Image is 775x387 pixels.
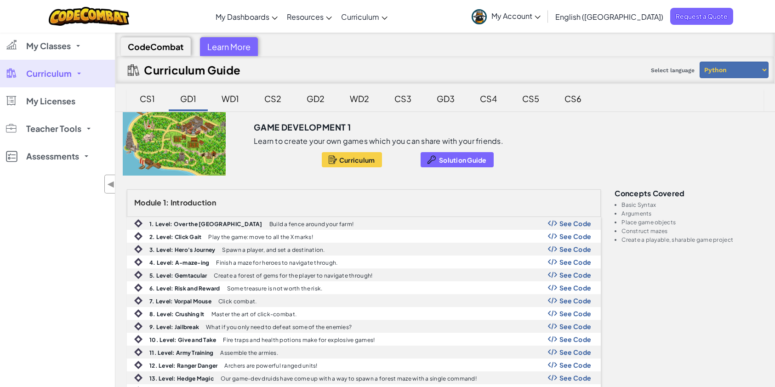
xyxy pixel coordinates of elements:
p: Some treasure is not worth the risk. [227,285,323,291]
span: Curriculum [339,156,375,164]
p: Archers are powerful ranged units! [224,363,317,369]
li: Place game objects [621,219,764,225]
a: 2. Level: Click Gait Play the game: move to all the X marks! Show Code Logo See Code [127,230,601,243]
span: See Code [559,374,592,381]
img: IconIntro.svg [134,245,142,253]
img: Show Code Logo [548,362,557,368]
b: 11. Level: Army Training [149,349,213,356]
img: Show Code Logo [548,310,557,317]
span: English ([GEOGRAPHIC_DATA]) [555,12,663,22]
img: IconIntro.svg [134,361,142,369]
h3: Game Development 1 [254,120,351,134]
span: My Classes [26,42,71,50]
span: Teacher Tools [26,125,81,133]
img: IconIntro.svg [134,296,142,305]
b: 4. Level: A-maze-ing [149,259,209,266]
p: Learn to create your own games which you can share with your friends. [254,137,503,146]
span: Curriculum [26,69,72,78]
a: English ([GEOGRAPHIC_DATA]) [551,4,668,29]
span: Module [134,198,162,207]
img: IconIntro.svg [134,348,142,356]
span: Solution Guide [439,156,487,164]
div: GD1 [171,88,205,109]
span: My Account [491,11,541,21]
div: GD2 [297,88,334,109]
span: See Code [559,361,592,369]
b: 10. Level: Give and Take [149,336,216,343]
b: 8. Level: Crushing It [149,311,205,318]
img: IconIntro.svg [134,271,142,279]
span: My Licenses [26,97,75,105]
a: 6. Level: Risk and Reward Some treasure is not worth the risk. Show Code Logo See Code [127,281,601,294]
span: See Code [559,336,592,343]
a: Request a Quote [670,8,733,25]
p: Our game-dev druids have come up with a way to spawn a forest maze with a single command! [221,376,477,381]
span: ◀ [107,177,115,191]
img: Show Code Logo [548,336,557,342]
span: See Code [559,271,592,279]
img: IconIntro.svg [134,219,142,228]
img: IconIntro.svg [134,322,142,330]
span: See Code [559,297,592,304]
img: CodeCombat logo [49,7,129,26]
p: Spawn a player, and set a destination. [222,247,325,253]
div: CS1 [131,88,164,109]
img: IconCurriculumGuide.svg [128,64,139,76]
a: 13. Level: Hedge Magic Our game-dev druids have come up with a way to spawn a forest maze with a ... [127,371,601,384]
a: My Account [467,2,545,31]
a: 7. Level: Vorpal Mouse Click combat. Show Code Logo See Code [127,294,601,307]
span: 1: [163,198,169,207]
b: 12. Level: Ranger Danger [149,362,217,369]
button: Solution Guide [421,152,494,167]
span: See Code [559,245,592,253]
img: Show Code Logo [548,233,557,239]
b: 6. Level: Risk and Reward [149,285,220,292]
img: Show Code Logo [548,285,557,291]
b: 13. Level: Hedge Magic [149,375,214,382]
a: 8. Level: Crushing It Master the art of click-combat. Show Code Logo See Code [127,307,601,320]
img: Show Code Logo [548,220,557,227]
span: Introduction [171,198,216,207]
p: Click combat. [218,298,257,304]
b: 1. Level: Over the [GEOGRAPHIC_DATA] [149,221,262,228]
p: Play the game: move to all the X marks! [208,234,313,240]
img: avatar [472,9,487,24]
b: 2. Level: Click Gait [149,233,201,240]
a: Curriculum [336,4,392,29]
span: Select language [647,63,698,77]
span: Resources [287,12,324,22]
div: WD1 [212,88,248,109]
span: See Code [559,258,592,266]
div: Learn More [200,37,258,56]
p: Fire traps and health potions make for explosive games! [223,337,375,343]
div: CS4 [471,88,506,109]
img: Show Code Logo [548,323,557,330]
span: See Code [559,233,592,240]
li: Basic Syntax [621,202,764,208]
div: GD3 [427,88,464,109]
span: See Code [559,323,592,330]
a: 12. Level: Ranger Danger Archers are powerful ranged units! Show Code Logo See Code [127,359,601,371]
li: Construct mazes [621,228,764,234]
img: Show Code Logo [548,375,557,381]
li: Create a playable, sharable game project [621,237,764,243]
a: My Dashboards [211,4,282,29]
div: CS3 [385,88,421,109]
a: 4. Level: A-maze-ing Finish a maze for heroes to navigate through. Show Code Logo See Code [127,256,601,268]
img: IconIntro.svg [134,232,142,240]
img: Show Code Logo [548,246,557,252]
img: Show Code Logo [548,297,557,304]
div: CodeCombat [120,37,191,56]
img: Show Code Logo [548,272,557,278]
img: IconIntro.svg [134,309,142,318]
b: 5. Level: Gemtacular [149,272,207,279]
img: IconIntro.svg [134,284,142,292]
p: Master the art of click-combat. [211,311,296,317]
img: IconIntro.svg [134,335,142,343]
button: Curriculum [322,152,382,167]
span: See Code [559,348,592,356]
h2: Curriculum Guide [144,63,241,76]
a: 5. Level: Gemtacular Create a forest of gems for the player to navigate through! Show Code Logo S... [127,268,601,281]
a: 1. Level: Over the [GEOGRAPHIC_DATA] Build a fence around your farm! Show Code Logo See Code [127,217,601,230]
